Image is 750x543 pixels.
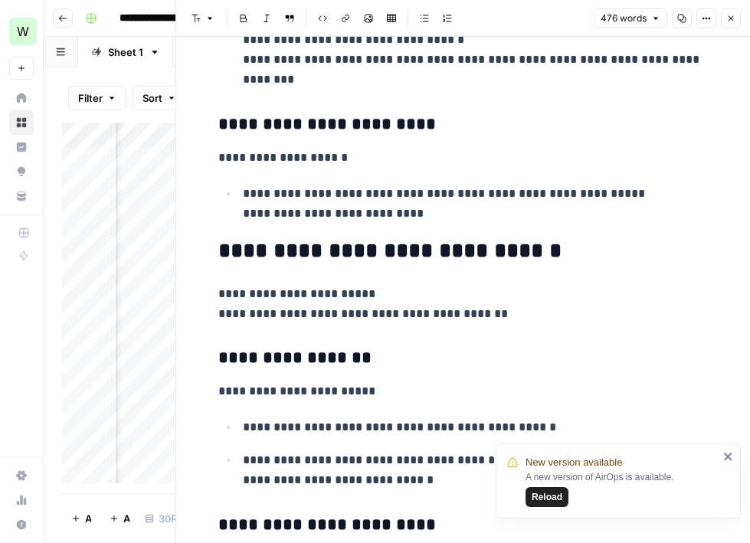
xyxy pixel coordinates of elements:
[9,488,34,512] a: Usage
[9,86,34,110] a: Home
[9,12,34,51] button: Workspace: Workspace1
[9,135,34,159] a: Insights
[100,506,139,531] button: Add 10 Rows
[9,110,34,135] a: Browse
[142,90,162,106] span: Sort
[78,90,103,106] span: Filter
[78,37,173,67] a: Sheet 1
[17,22,29,41] span: W
[9,463,34,488] a: Settings
[526,455,622,470] span: New version available
[139,506,203,531] div: 30 Rows
[68,86,126,110] button: Filter
[85,511,91,526] span: Add Row
[108,44,143,60] div: Sheet 1
[723,450,734,463] button: close
[123,511,129,526] span: Add 10 Rows
[9,512,34,537] button: Help + Support
[526,487,568,507] button: Reload
[526,470,719,507] div: A new version of AirOps is available.
[133,86,186,110] button: Sort
[601,11,647,25] span: 476 words
[594,8,667,28] button: 476 words
[9,159,34,184] a: Opportunities
[9,184,34,208] a: Your Data
[62,506,100,531] button: Add Row
[532,490,562,504] span: Reload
